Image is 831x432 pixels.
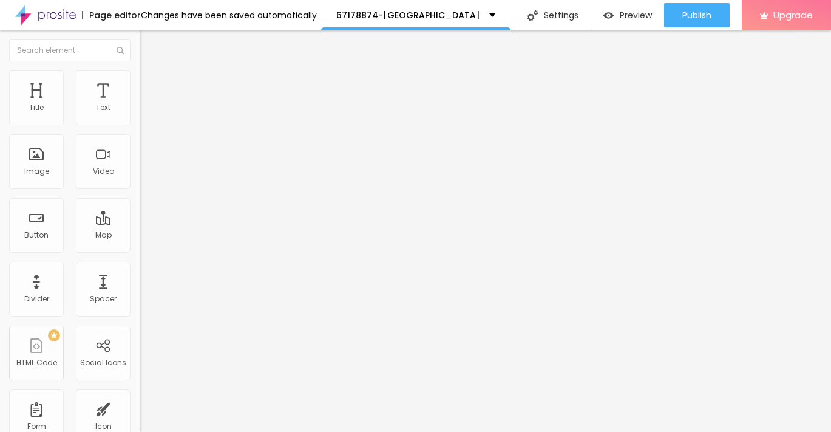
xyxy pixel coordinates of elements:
p: 67178874-[GEOGRAPHIC_DATA] [336,11,480,19]
div: Image [24,167,49,176]
img: Icone [117,47,124,54]
button: Preview [591,3,664,27]
span: Preview [620,10,652,20]
div: Title [29,103,44,112]
button: Publish [664,3,730,27]
div: Page editor [82,11,141,19]
img: view-1.svg [603,10,614,21]
div: Divider [24,295,49,303]
div: Text [96,103,110,112]
div: HTML Code [16,358,57,367]
div: Changes have been saved automatically [141,11,317,19]
img: Icone [527,10,538,21]
iframe: Editor [140,30,831,432]
span: Upgrade [773,10,813,20]
div: Button [24,231,49,239]
div: Form [27,422,46,431]
div: Spacer [90,295,117,303]
div: Map [95,231,112,239]
input: Search element [9,39,131,61]
span: Publish [682,10,711,20]
div: Video [93,167,114,176]
div: Social Icons [80,358,126,367]
div: Icon [95,422,112,431]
